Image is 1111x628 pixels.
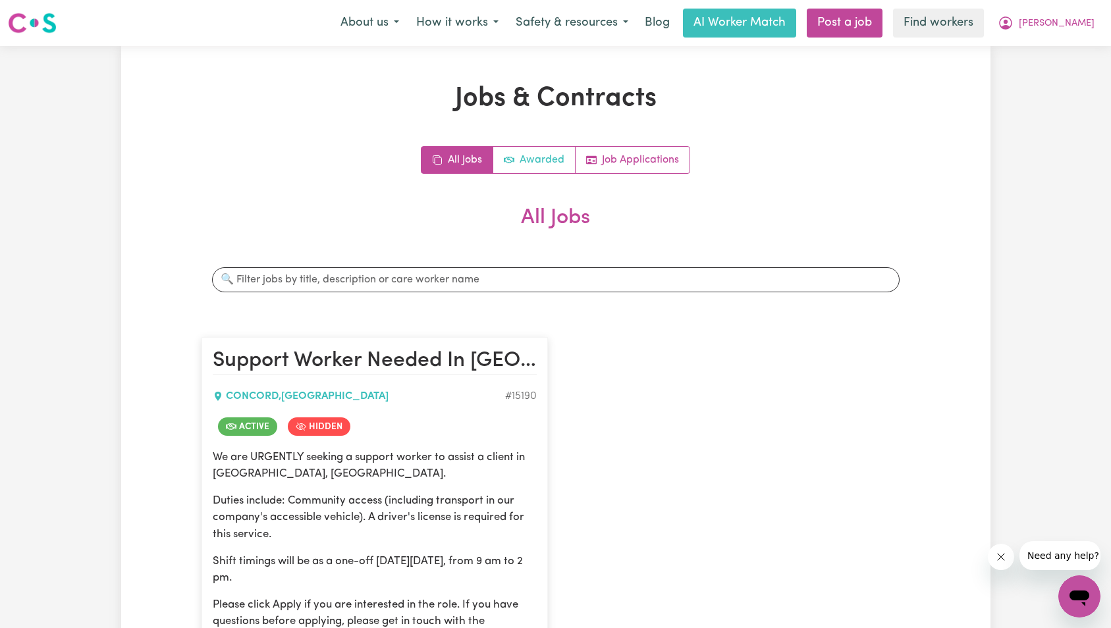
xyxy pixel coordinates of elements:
[505,388,537,404] div: Job ID #15190
[1019,541,1100,570] iframe: Message from company
[807,9,882,38] a: Post a job
[1058,575,1100,617] iframe: Button to launch messaging window
[637,9,678,38] a: Blog
[493,147,576,173] a: Active jobs
[213,348,537,375] h2: Support Worker Needed In Concord, NSW
[988,544,1014,570] iframe: Close message
[8,8,57,38] a: Careseekers logo
[212,267,900,292] input: 🔍 Filter jobs by title, description or care worker name
[202,205,910,251] h2: All Jobs
[202,83,910,115] h1: Jobs & Contracts
[576,147,690,173] a: Job applications
[213,553,537,586] p: Shift timings will be as a one-off [DATE][DATE], from 9 am to 2 pm.
[989,9,1103,37] button: My Account
[213,492,537,542] p: Duties include: Community access (including transport in our company's accessible vehicle). A dri...
[8,11,57,35] img: Careseekers logo
[1019,16,1095,31] span: [PERSON_NAME]
[332,9,408,37] button: About us
[507,9,637,37] button: Safety & resources
[218,417,277,436] span: Job is active
[421,147,493,173] a: All jobs
[213,388,505,404] div: CONCORD , [GEOGRAPHIC_DATA]
[213,449,537,482] p: We are URGENTLY seeking a support worker to assist a client in [GEOGRAPHIC_DATA], [GEOGRAPHIC_DATA].
[288,417,350,436] span: Job is hidden
[893,9,984,38] a: Find workers
[408,9,507,37] button: How it works
[683,9,796,38] a: AI Worker Match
